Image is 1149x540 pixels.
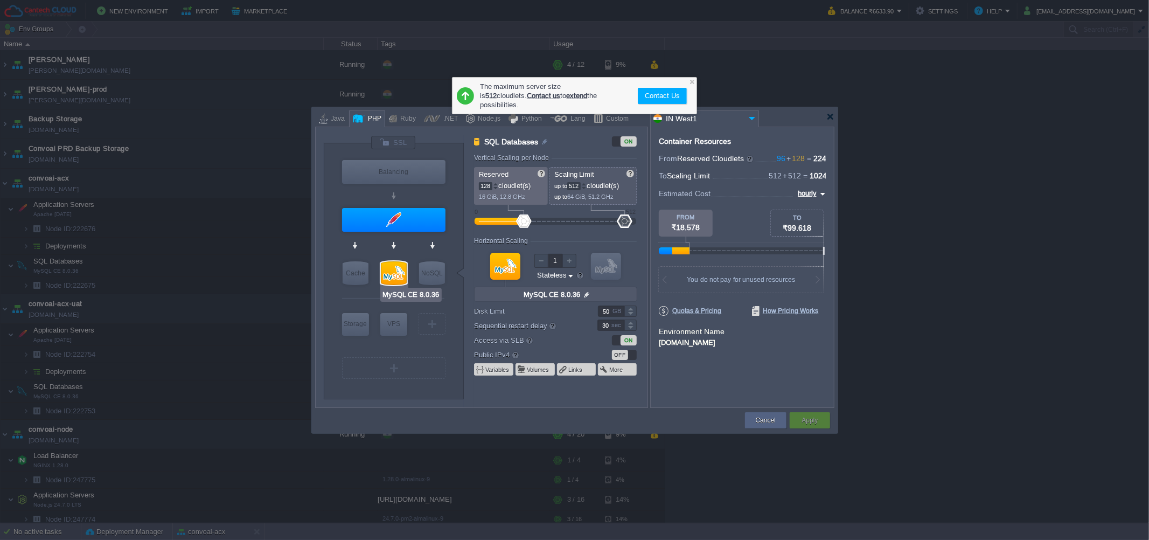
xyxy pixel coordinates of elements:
label: Public IPv4 [474,349,583,361]
button: Cancel [756,415,776,426]
div: ON [621,335,637,345]
div: NoSQL [419,261,445,285]
div: OFF [612,350,628,360]
span: To [659,171,667,180]
div: Python [518,111,542,127]
span: Quotas & Pricing [659,306,722,316]
div: Vertical Scaling per Node [474,154,552,162]
button: Variables [485,365,510,374]
span: 224 [813,154,826,163]
div: FROM [659,214,713,220]
span: Scaling Limit [554,170,595,178]
div: Create New Layer [419,313,445,335]
span: Scaling Limit [667,171,710,180]
div: Elastic VPS [380,313,407,336]
div: Custom [603,111,629,127]
button: More [609,365,624,374]
label: Sequential restart delay [474,320,583,331]
div: Load Balancer [342,160,445,184]
span: ₹18.578 [672,223,700,232]
span: 512 [782,171,801,180]
button: Links [568,365,583,374]
span: 128 [785,154,805,163]
span: Reserved [479,170,509,178]
span: up to [554,183,567,189]
div: Lang [567,111,586,127]
div: ON [621,136,637,147]
a: extend [567,92,588,100]
div: .NET [440,111,458,127]
a: Contact us [527,92,561,100]
div: NoSQL Databases [419,261,445,285]
span: = [801,171,810,180]
div: SQL Databases [381,261,407,285]
div: Storage Containers [342,313,369,336]
span: up to [554,193,567,200]
button: Contact Us [642,89,683,102]
div: PHP [365,111,381,127]
span: 96 [777,154,785,163]
label: Disk Limit [474,306,583,317]
button: Apply [802,415,818,426]
span: ₹99.618 [783,224,812,232]
label: Access via SLB [474,334,583,346]
span: 16 GiB, 12.8 GHz [479,193,525,200]
span: 64 GiB, 51.2 GHz [567,193,614,200]
div: Balancing [342,160,445,184]
div: Storage [342,313,369,335]
span: + [785,154,792,163]
div: Create New Layer [342,357,445,379]
span: Estimated Cost [659,188,711,199]
div: Cache [343,261,368,285]
button: Volumes [527,365,550,374]
div: Container Resources [659,137,731,146]
span: From [659,154,677,163]
div: Ruby [397,111,416,127]
span: = [805,154,813,163]
label: Environment Name [659,327,725,336]
div: Node.js [475,111,500,127]
span: 1024 [810,171,827,180]
span: 512 [769,171,782,180]
div: Java [328,111,345,127]
div: The maximum server size is cloudlets. to the possibilities. [480,81,632,110]
b: 512 [485,92,497,100]
span: Reserved Cloudlets [677,154,754,163]
div: Application Servers [342,208,445,232]
div: Horizontal Scaling [474,237,531,245]
span: + [782,171,788,180]
div: GB [612,306,623,316]
div: 512 [626,209,636,215]
p: cloudlet(s) [554,179,633,190]
div: TO [771,214,824,221]
p: cloudlet(s) [479,179,544,190]
div: [DOMAIN_NAME] [659,337,826,347]
div: sec [611,320,623,330]
div: 0 [475,209,478,215]
div: VPS [380,313,407,335]
span: How Pricing Works [752,306,819,316]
